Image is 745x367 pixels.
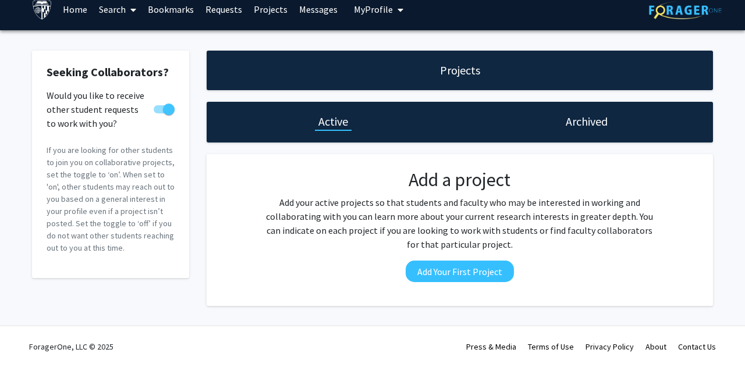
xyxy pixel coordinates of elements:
h2: Add a project [262,169,657,191]
h1: Archived [566,113,608,130]
a: Press & Media [466,341,516,352]
span: My Profile [354,3,393,15]
a: Contact Us [678,341,716,352]
a: Terms of Use [528,341,574,352]
h1: Active [318,113,348,130]
iframe: Chat [9,315,49,358]
div: ForagerOne, LLC © 2025 [29,326,113,367]
p: If you are looking for other students to join you on collaborative projects, set the toggle to ‘o... [47,144,175,254]
button: Add Your First Project [406,261,514,282]
h1: Projects [440,62,480,79]
h2: Seeking Collaborators? [47,65,175,79]
a: About [645,341,666,352]
p: Add your active projects so that students and faculty who may be interested in working and collab... [262,195,657,251]
img: ForagerOne Logo [649,1,722,19]
span: Would you like to receive other student requests to work with you? [47,88,149,130]
a: Privacy Policy [586,341,634,352]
